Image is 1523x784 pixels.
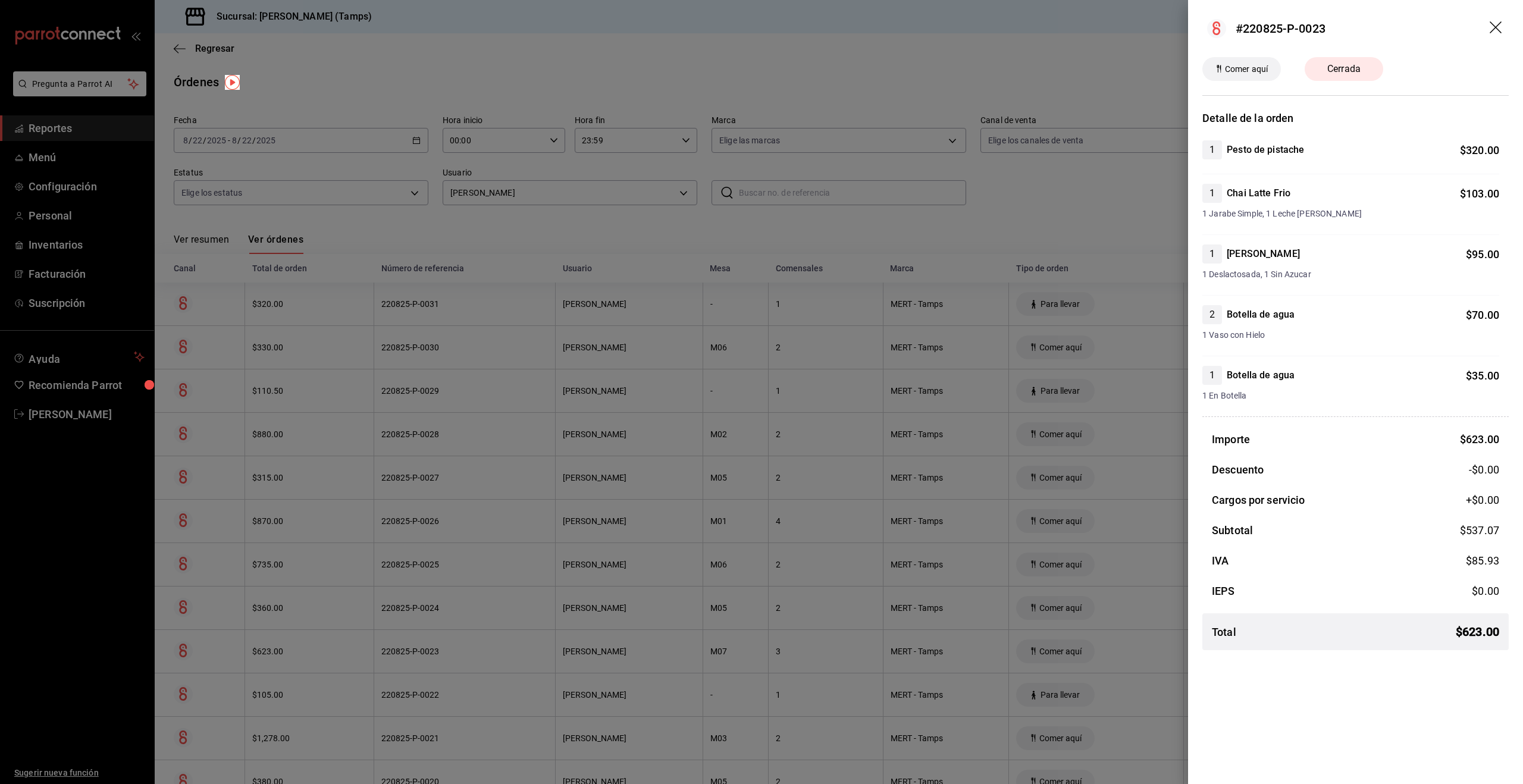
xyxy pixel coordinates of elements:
span: Comer aquí [1220,63,1273,76]
span: 1 Deslactosada, 1 Sin Azucar [1202,268,1499,281]
img: Tooltip marker [225,75,240,90]
span: Cerrada [1320,62,1368,76]
button: drag [1490,21,1504,36]
span: $ 85.93 [1466,554,1499,567]
span: $ 103.00 [1460,187,1499,200]
h3: Total [1212,624,1236,640]
span: 2 [1202,308,1222,322]
h4: Pesto de pistache [1227,143,1304,157]
span: $ 320.00 [1460,144,1499,156]
span: 1 [1202,368,1222,382]
span: +$ 0.00 [1466,492,1499,508]
span: $ 0.00 [1472,585,1499,597]
span: $ 95.00 [1466,248,1499,261]
h3: IVA [1212,553,1229,569]
span: 1 Jarabe Simple, 1 Leche [PERSON_NAME] [1202,208,1499,220]
span: -$0.00 [1469,462,1499,478]
span: $ 70.00 [1466,309,1499,321]
h3: Importe [1212,431,1250,447]
span: $ 35.00 [1466,369,1499,382]
h4: Botella de agua [1227,308,1295,322]
h4: Botella de agua [1227,368,1295,382]
h3: Descuento [1212,462,1264,478]
span: $ 537.07 [1460,524,1499,537]
h3: IEPS [1212,583,1235,599]
span: 1 [1202,186,1222,200]
span: 1 [1202,143,1222,157]
h4: Chai Latte Frio [1227,186,1290,200]
div: #220825-P-0023 [1236,20,1325,37]
h3: Detalle de la orden [1202,110,1509,126]
span: 1 [1202,247,1222,261]
span: $ 623.00 [1460,433,1499,446]
h4: [PERSON_NAME] [1227,247,1300,261]
span: 1 Vaso con Hielo [1202,329,1499,341]
h3: Cargos por servicio [1212,492,1305,508]
span: 1 En Botella [1202,390,1499,402]
span: $ 623.00 [1456,623,1499,641]
h3: Subtotal [1212,522,1253,538]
